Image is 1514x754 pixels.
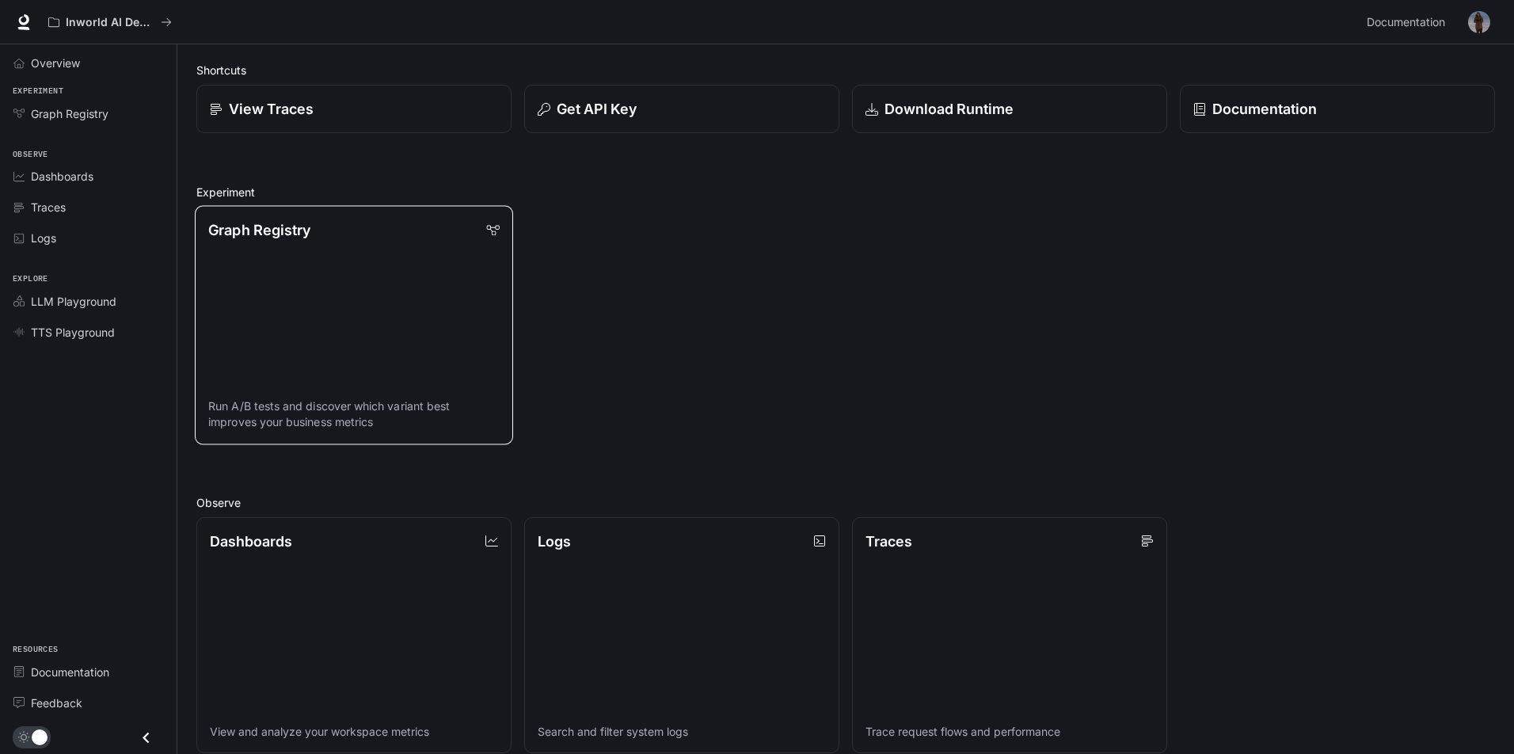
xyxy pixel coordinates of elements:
p: Search and filter system logs [538,724,826,740]
a: Overview [6,49,170,77]
button: All workspaces [41,6,179,38]
a: Download Runtime [852,85,1167,133]
p: Traces [865,531,912,552]
p: View Traces [229,98,314,120]
p: Graph Registry [208,219,310,241]
p: Run A/B tests and discover which variant best improves your business metrics [208,398,500,430]
span: Documentation [31,664,109,680]
p: View and analyze your workspace metrics [210,724,498,740]
span: Documentation [1367,13,1445,32]
p: Inworld AI Demos [66,16,154,29]
span: Logs [31,230,56,246]
button: User avatar [1463,6,1495,38]
h2: Observe [196,494,1495,511]
p: Dashboards [210,531,292,552]
p: Logs [538,531,571,552]
a: DashboardsView and analyze your workspace metrics [196,517,512,754]
a: TracesTrace request flows and performance [852,517,1167,754]
span: Graph Registry [31,105,108,122]
p: Download Runtime [884,98,1014,120]
span: Feedback [31,695,82,711]
a: Feedback [6,689,170,717]
h2: Shortcuts [196,62,1495,78]
a: Documentation [1360,6,1457,38]
span: Traces [31,199,66,215]
a: Documentation [1180,85,1495,133]
a: TTS Playground [6,318,170,346]
p: Get API Key [557,98,637,120]
h2: Experiment [196,184,1495,200]
span: Overview [31,55,80,71]
a: Documentation [6,658,170,686]
a: Logs [6,224,170,252]
span: Dashboards [31,168,93,185]
span: LLM Playground [31,293,116,310]
button: Close drawer [128,722,164,754]
p: Trace request flows and performance [865,724,1154,740]
a: LogsSearch and filter system logs [524,517,839,754]
a: View Traces [196,85,512,133]
a: Graph Registry [6,100,170,128]
a: LLM Playground [6,288,170,315]
a: Traces [6,193,170,221]
a: Dashboards [6,162,170,190]
p: Documentation [1212,98,1317,120]
img: User avatar [1468,11,1490,33]
span: TTS Playground [31,324,115,341]
a: Graph RegistryRun A/B tests and discover which variant best improves your business metrics [195,206,513,444]
button: Get API Key [524,85,839,133]
span: Dark mode toggle [32,728,48,745]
